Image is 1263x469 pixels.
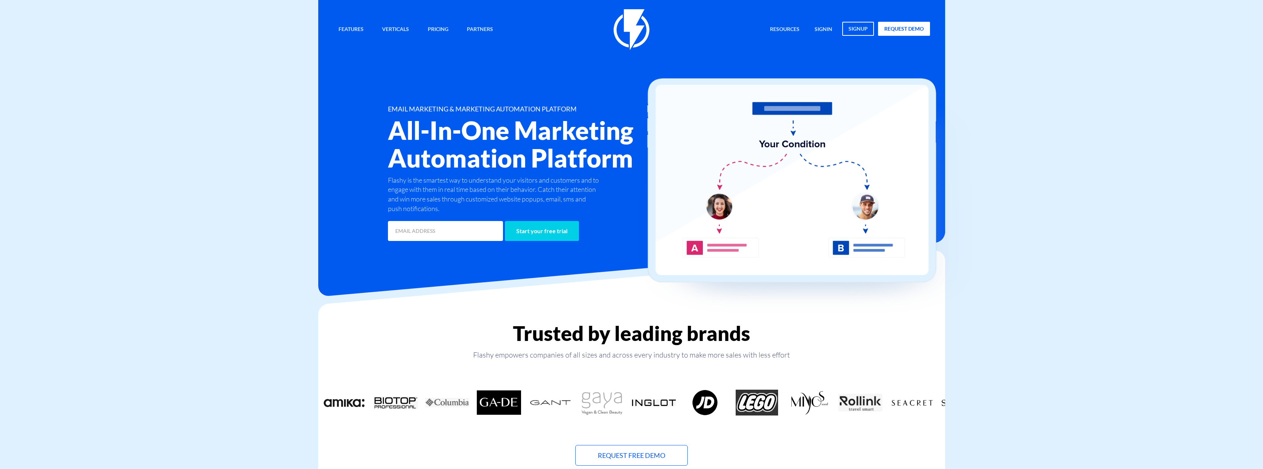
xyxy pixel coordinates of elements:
a: request demo [878,22,930,36]
p: Flashy is the smartest way to understand your visitors and customers and to engage with them in r... [388,176,601,214]
a: signin [809,22,838,38]
a: signup [842,22,874,36]
h2: All-In-One Marketing Automation Platform [388,117,676,172]
a: Pricing [422,22,454,38]
a: Features [333,22,369,38]
a: Resources [764,22,805,38]
h1: EMAIL MARKETING & MARKETING AUTOMATION PLATFORM [388,106,676,113]
a: Partners [461,22,499,38]
p: Flashy empowers companies of all sizes and across every industry to make more sales with less effort [318,350,945,360]
input: Start your free trial [505,221,579,241]
h2: Trusted by leading brands [318,322,945,345]
input: EMAIL ADDRESS [388,221,503,241]
a: Request Free Demo [575,445,688,466]
a: Verticals [377,22,414,38]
